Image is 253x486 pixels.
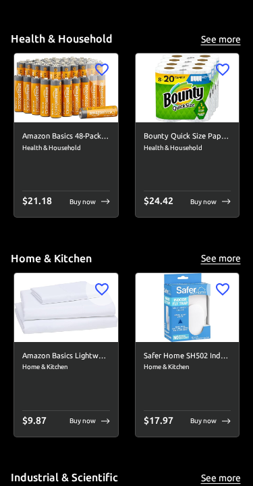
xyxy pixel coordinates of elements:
[199,251,242,268] button: See more
[22,362,110,373] span: Home & Kitchen
[11,32,113,47] h5: Health & Household
[22,131,110,143] h6: Amazon Basics 48-Pack AA Alkaline High-Performance Batteries, 1.5 Volt, 10-Year Shelf Life
[136,54,240,123] img: Bounty Quick Size Paper Towels, White, 8 Family Rolls = 20 Regular Rolls (Packaging May Vary) image
[14,274,118,343] img: Amazon Basics Lightweight Super Soft Easy Care Microfiber 3-Piece Bed Sheet Set with 14-Inch Deep...
[144,143,231,154] span: Health & Household
[14,54,118,123] img: Amazon Basics 48-Pack AA Alkaline High-Performance Batteries, 1.5 Volt, 10-Year Shelf Life image
[69,416,96,427] p: Buy now
[69,197,96,208] p: Buy now
[22,143,110,154] span: Health & Household
[144,351,231,363] h6: Safer Home SH502 Indoor Plug-In Fly Trap for Flies, Fruit Flies, Moths, Gnats, and Other Flying I...
[11,471,118,485] h5: Industrial & Scientific
[144,196,173,207] span: $ 24.42
[144,362,231,373] span: Home & Kitchen
[22,351,110,363] h6: Amazon Basics Lightweight Super Soft Easy Care Microfiber 3-Piece Bed Sheet Set with 14-Inch Deep...
[190,416,217,427] p: Buy now
[22,196,52,207] span: $ 21.18
[190,197,217,208] p: Buy now
[144,131,231,143] h6: Bounty Quick Size Paper Towels, White, 8 Family Rolls = 20 Regular Rolls (Packaging May Vary)
[144,416,173,427] span: $ 17.97
[11,252,92,266] h5: Home & Kitchen
[199,32,242,49] button: See more
[136,274,240,343] img: Safer Home SH502 Indoor Plug-In Fly Trap for Flies, Fruit Flies, Moths, Gnats, and Other Flying I...
[22,416,47,427] span: $ 9.87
